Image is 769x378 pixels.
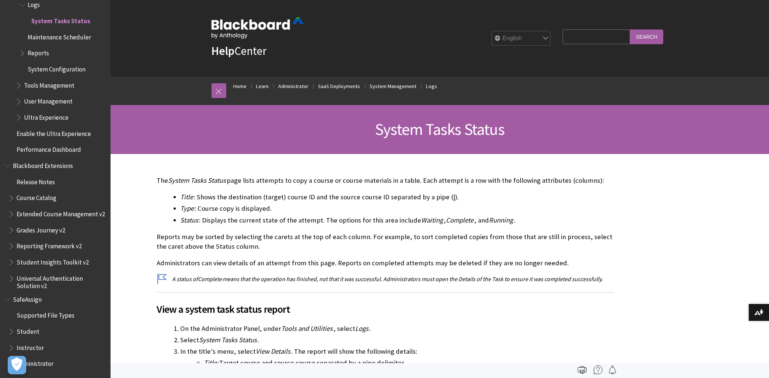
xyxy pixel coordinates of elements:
[168,176,226,185] span: System Tasks Status
[24,95,73,105] span: User Management
[28,47,49,57] span: Reports
[181,204,194,213] span: Type
[212,43,267,58] a: HelpCenter
[212,43,235,58] strong: Help
[4,293,106,370] nav: Book outline for Blackboard SafeAssign
[28,31,91,41] span: Maintenance Scheduler
[422,216,443,224] span: Waiting
[204,358,219,367] span: Title:
[181,323,614,334] li: On the Administrator Panel, under , select .
[212,17,304,39] img: Blackboard by Anthology
[28,63,85,73] span: System Configuration
[17,208,105,218] span: Extended Course Management v2
[13,293,42,303] span: SafeAssign
[256,82,269,91] a: Learn
[17,272,105,290] span: Universal Authentication Solution v2
[24,111,69,121] span: Ultra Experience
[17,224,65,234] span: Grades Journey v2
[17,127,91,137] span: Enable the Ultra Experience
[4,160,106,290] nav: Book outline for Blackboard Extensions
[492,31,551,46] select: Site Language Selector
[356,324,369,333] span: Logs
[282,324,333,333] span: Tools and Utilities
[426,82,437,91] a: Logs
[157,176,614,185] p: The page lists attempts to copy a course or course materials in a table. Each attempt is a row wi...
[578,365,587,374] img: Print
[234,82,247,91] a: Home
[8,356,26,374] button: Open Preferences
[594,365,602,374] img: More help
[375,119,504,139] span: System Tasks Status
[24,79,74,89] span: Tools Management
[199,336,257,344] span: System Tasks Status
[17,240,82,250] span: Reporting Framework v2
[370,82,417,91] a: System Management
[157,275,614,283] p: A status of means that the operation has finished, not that it was successful. Administrators mus...
[204,358,614,368] li: Target course and source course separated by a pipe delimiter.
[181,192,614,202] li: : Shows the destination (target) course ID and the source course ID separated by a pipe (|).
[13,160,73,169] span: Blackboard Extensions
[157,258,614,268] p: Administrators can view details of an attempt from this page. Reports on completed attempts may b...
[17,309,74,319] span: Supported File Types
[31,15,90,25] span: System Tasks Status
[181,215,614,225] li: : Displays the current state of the attempt. The options for this area include , , and .
[318,82,360,91] a: SaaS Deployments
[489,216,513,224] span: Running
[17,342,44,351] span: Instructor
[17,176,55,186] span: Release Notes
[608,365,617,374] img: Follow this page
[17,325,39,335] span: Student
[181,203,614,214] li: : Course copy is displayed.
[256,347,291,356] span: View Details
[157,301,614,317] span: View a system task status report
[181,216,199,224] span: Status
[157,232,614,251] p: Reports may be sorted by selecting the carets at the top of each column. For example, to sort com...
[279,82,309,91] a: Administrator
[446,216,474,224] span: Complete
[17,358,53,368] span: Administrator
[17,256,89,266] span: Student Insights Toolkit v2
[181,193,193,201] span: Title
[17,144,81,154] span: Performance Dashboard
[181,335,614,345] li: Select .
[17,192,56,202] span: Course Catalog
[630,29,663,44] input: Search
[198,275,222,283] span: Complete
